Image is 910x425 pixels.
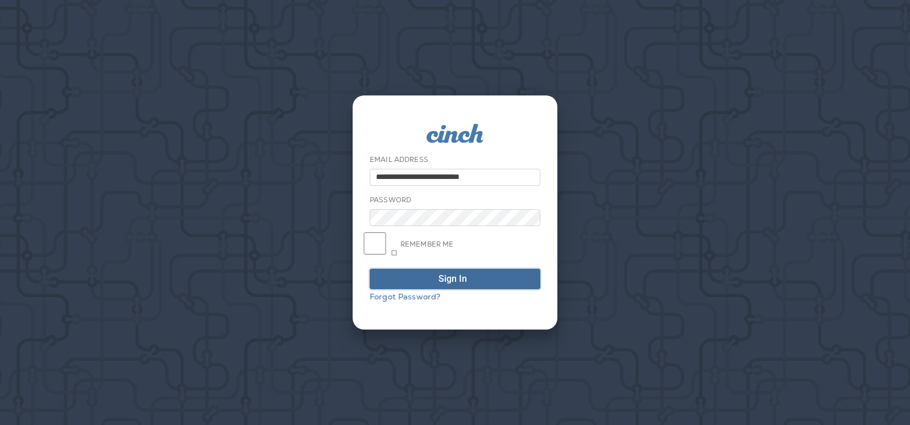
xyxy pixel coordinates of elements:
span: Remember me [400,240,454,249]
label: Email Address [370,155,428,164]
button: Sign In [370,269,540,289]
input: Remember me [363,232,386,255]
label: Password [370,195,411,205]
div: Sign In [439,274,467,284]
a: Forgot Password? [370,291,440,302]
